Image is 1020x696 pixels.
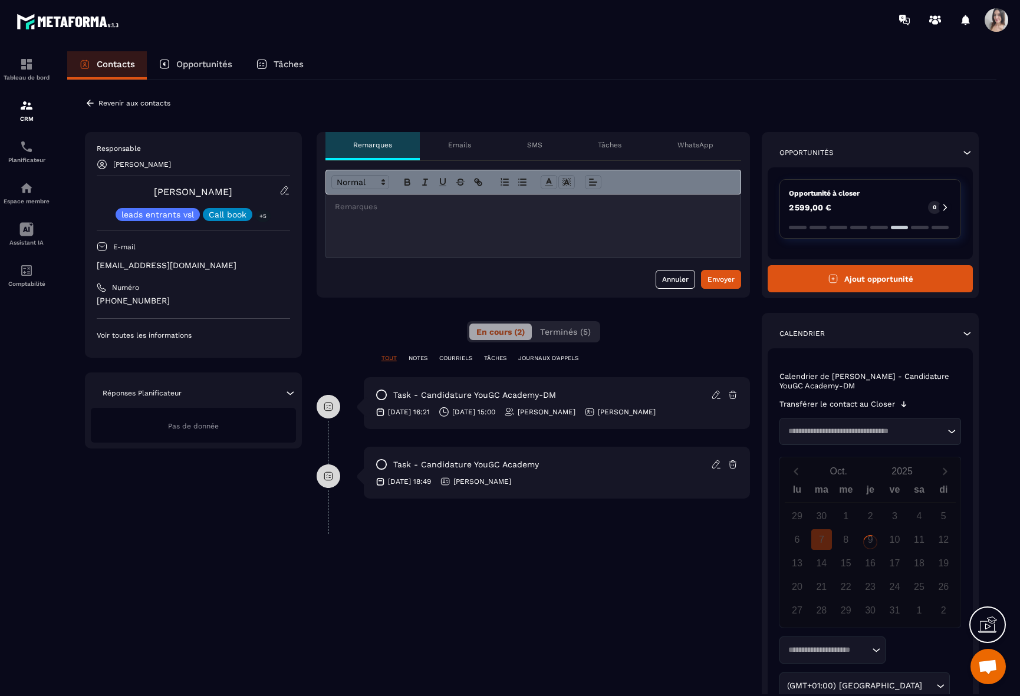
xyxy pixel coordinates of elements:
[97,260,290,271] p: [EMAIL_ADDRESS][DOMAIN_NAME]
[244,51,315,80] a: Tâches
[768,265,973,292] button: Ajout opportunité
[540,327,591,337] span: Terminés (5)
[476,327,525,337] span: En cours (2)
[598,140,621,150] p: Tâches
[168,422,219,430] span: Pas de donnée
[388,477,431,486] p: [DATE] 18:49
[3,172,50,213] a: automationsautomationsEspace membre
[19,263,34,278] img: accountant
[19,181,34,195] img: automations
[147,51,244,80] a: Opportunités
[779,418,961,445] div: Search for option
[67,51,147,80] a: Contacts
[453,477,511,486] p: [PERSON_NAME]
[121,210,194,219] p: leads entrants vsl
[439,354,472,362] p: COURRIELS
[527,140,542,150] p: SMS
[17,11,123,32] img: logo
[448,140,471,150] p: Emails
[708,273,735,285] div: Envoyer
[3,48,50,90] a: formationformationTableau de bord
[154,186,232,197] a: [PERSON_NAME]
[97,331,290,340] p: Voir toutes les informations
[3,131,50,172] a: schedulerschedulerPlanificateur
[381,354,397,362] p: TOUT
[19,140,34,154] img: scheduler
[3,116,50,122] p: CRM
[789,189,952,198] p: Opportunité à closer
[518,354,578,362] p: JOURNAUX D'APPELS
[779,636,886,664] div: Search for option
[677,140,713,150] p: WhatsApp
[784,644,869,656] input: Search for option
[113,160,171,169] p: [PERSON_NAME]
[3,157,50,163] p: Planificateur
[779,400,895,409] p: Transférer le contact au Closer
[701,270,741,289] button: Envoyer
[924,679,933,692] input: Search for option
[452,407,495,417] p: [DATE] 15:00
[933,203,936,212] p: 0
[19,57,34,71] img: formation
[784,425,945,437] input: Search for option
[598,407,656,417] p: [PERSON_NAME]
[469,324,532,340] button: En cours (2)
[3,239,50,246] p: Assistant IA
[353,140,392,150] p: Remarques
[274,59,304,70] p: Tâches
[533,324,598,340] button: Terminés (5)
[103,388,182,398] p: Réponses Planificateur
[784,679,924,692] span: (GMT+01:00) [GEOGRAPHIC_DATA]
[3,90,50,131] a: formationformationCRM
[97,59,135,70] p: Contacts
[789,203,831,212] p: 2 599,00 €
[3,213,50,255] a: Assistant IA
[779,329,825,338] p: Calendrier
[112,283,139,292] p: Numéro
[409,354,427,362] p: NOTES
[970,649,1006,684] div: Ouvrir le chat
[209,210,246,219] p: Call book
[388,407,430,417] p: [DATE] 16:21
[97,295,290,306] p: [PHONE_NUMBER]
[3,74,50,81] p: Tableau de bord
[255,210,271,222] p: +5
[393,390,556,401] p: task - Candidature YouGC Academy-DM
[3,255,50,296] a: accountantaccountantComptabilité
[779,372,961,391] p: Calendrier de [PERSON_NAME] - Candidature YouGC Academy-DM
[113,242,136,252] p: E-mail
[779,148,834,157] p: Opportunités
[3,198,50,204] p: Espace membre
[98,99,170,107] p: Revenir aux contacts
[518,407,575,417] p: [PERSON_NAME]
[393,459,539,470] p: task - Candidature YouGC Academy
[484,354,506,362] p: TÂCHES
[3,281,50,287] p: Comptabilité
[19,98,34,113] img: formation
[656,270,695,289] button: Annuler
[97,144,290,153] p: Responsable
[176,59,232,70] p: Opportunités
